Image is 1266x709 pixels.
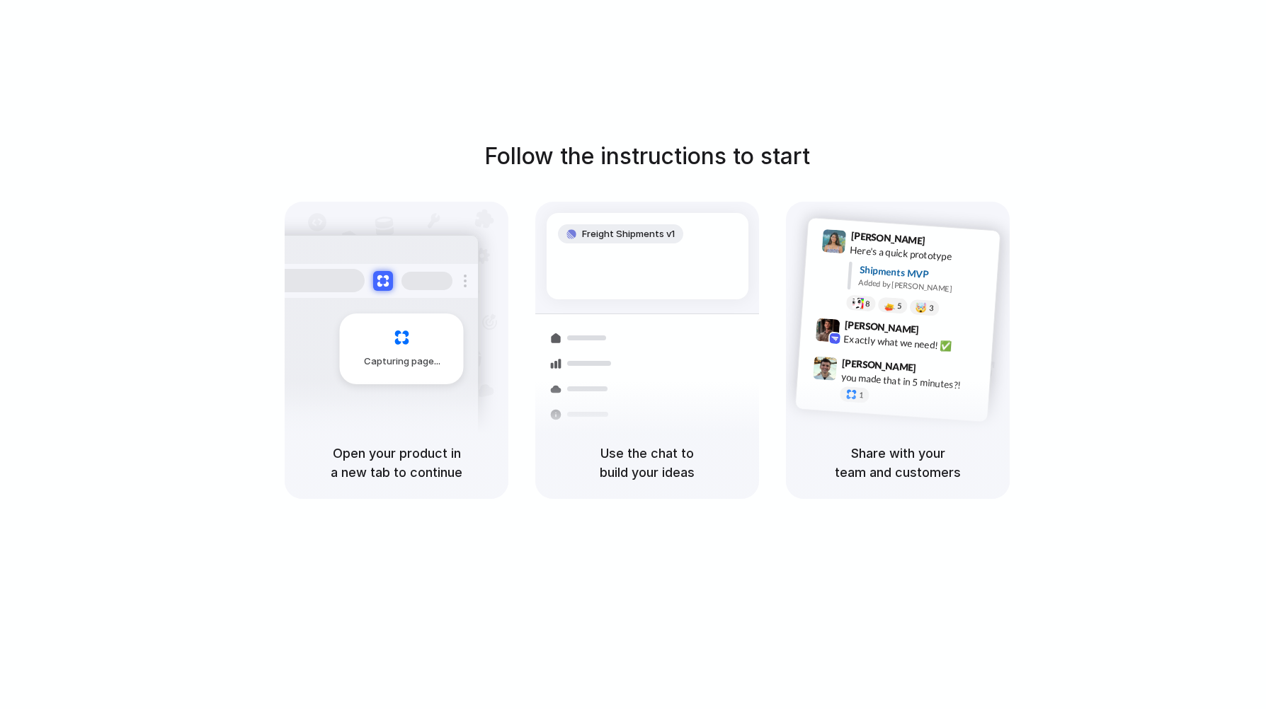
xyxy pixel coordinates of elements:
[840,369,982,393] div: you made that in 5 minutes?!
[803,444,993,482] h5: Share with your team and customers
[859,391,864,399] span: 1
[865,299,870,307] span: 8
[930,235,959,252] span: 9:41 AM
[844,317,919,338] span: [PERSON_NAME]
[929,304,934,312] span: 3
[302,444,491,482] h5: Open your product in a new tab to continue
[842,354,917,375] span: [PERSON_NAME]
[552,444,742,482] h5: Use the chat to build your ideas
[843,331,985,355] div: Exactly what we need! ✅
[582,227,675,241] span: Freight Shipments v1
[850,243,991,267] div: Here's a quick prototype
[850,228,925,248] span: [PERSON_NAME]
[484,139,810,173] h1: Follow the instructions to start
[859,263,990,286] div: Shipments MVP
[923,323,952,340] span: 9:42 AM
[364,354,443,369] span: Capturing page
[858,277,988,297] div: Added by [PERSON_NAME]
[897,302,902,310] span: 5
[920,362,949,379] span: 9:47 AM
[916,302,928,313] div: 🤯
